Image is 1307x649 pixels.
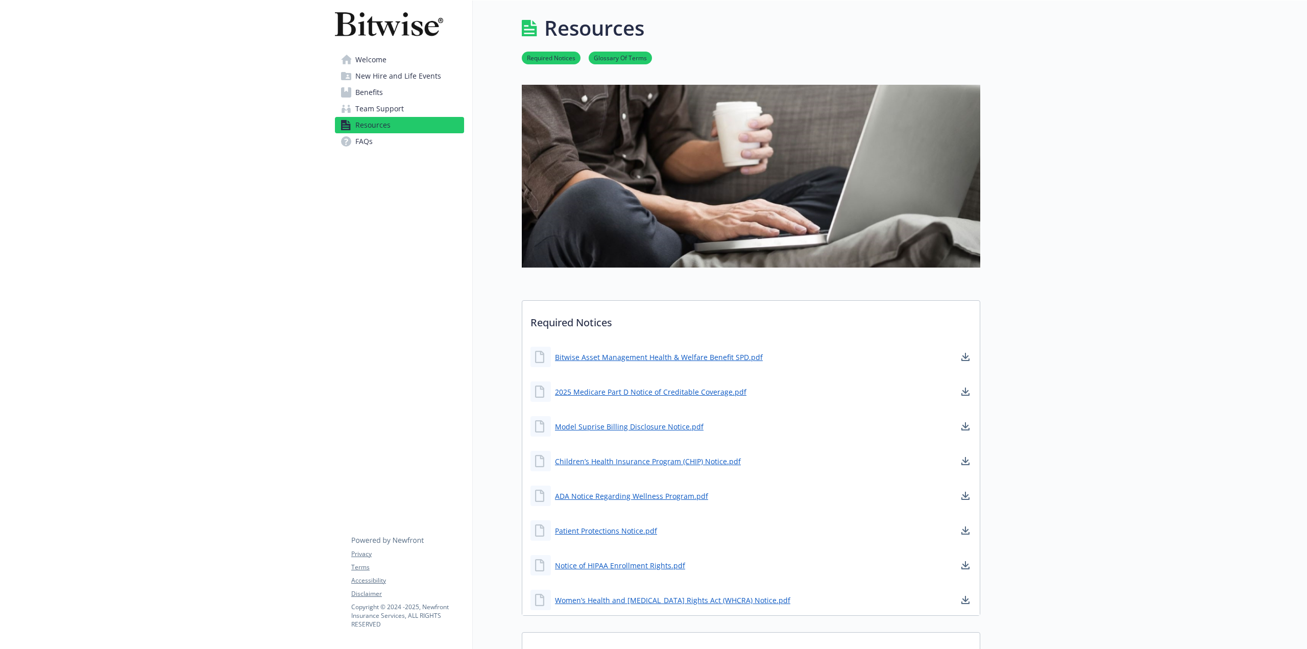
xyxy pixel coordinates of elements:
img: resources page banner [522,85,980,268]
a: Privacy [351,549,464,559]
a: Model Suprise Billing Disclosure Notice.pdf [555,421,704,432]
a: Bitwise Asset Management Health & Welfare Benefit SPD.pdf [555,352,763,363]
h1: Resources [544,13,644,43]
a: Team Support [335,101,464,117]
a: download document [959,524,972,537]
a: download document [959,559,972,571]
a: Terms [351,563,464,572]
a: download document [959,420,972,432]
span: Resources [355,117,391,133]
a: Required Notices [522,53,580,62]
a: ADA Notice Regarding Wellness Program.pdf [555,491,708,501]
a: New Hire and Life Events [335,68,464,84]
a: download document [959,455,972,467]
a: download document [959,594,972,606]
p: Copyright © 2024 - 2025 , Newfront Insurance Services, ALL RIGHTS RESERVED [351,603,464,629]
a: download document [959,386,972,398]
a: download document [959,490,972,502]
a: Notice of HIPAA Enrollment Rights.pdf [555,560,685,571]
p: Required Notices [522,301,980,339]
span: Team Support [355,101,404,117]
a: Children’s Health Insurance Program (CHIP) Notice.pdf [555,456,741,467]
a: Disclaimer [351,589,464,598]
a: Resources [335,117,464,133]
span: Benefits [355,84,383,101]
a: Glossary Of Terms [589,53,652,62]
a: Welcome [335,52,464,68]
a: FAQs [335,133,464,150]
a: Patient Protections Notice.pdf [555,525,657,536]
span: FAQs [355,133,373,150]
a: Women’s Health and [MEDICAL_DATA] Rights Act (WHCRA) Notice.pdf [555,595,790,606]
a: 2025 Medicare Part D Notice of Creditable Coverage.pdf [555,387,746,397]
span: New Hire and Life Events [355,68,441,84]
a: Benefits [335,84,464,101]
a: download document [959,351,972,363]
a: Accessibility [351,576,464,585]
span: Welcome [355,52,386,68]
